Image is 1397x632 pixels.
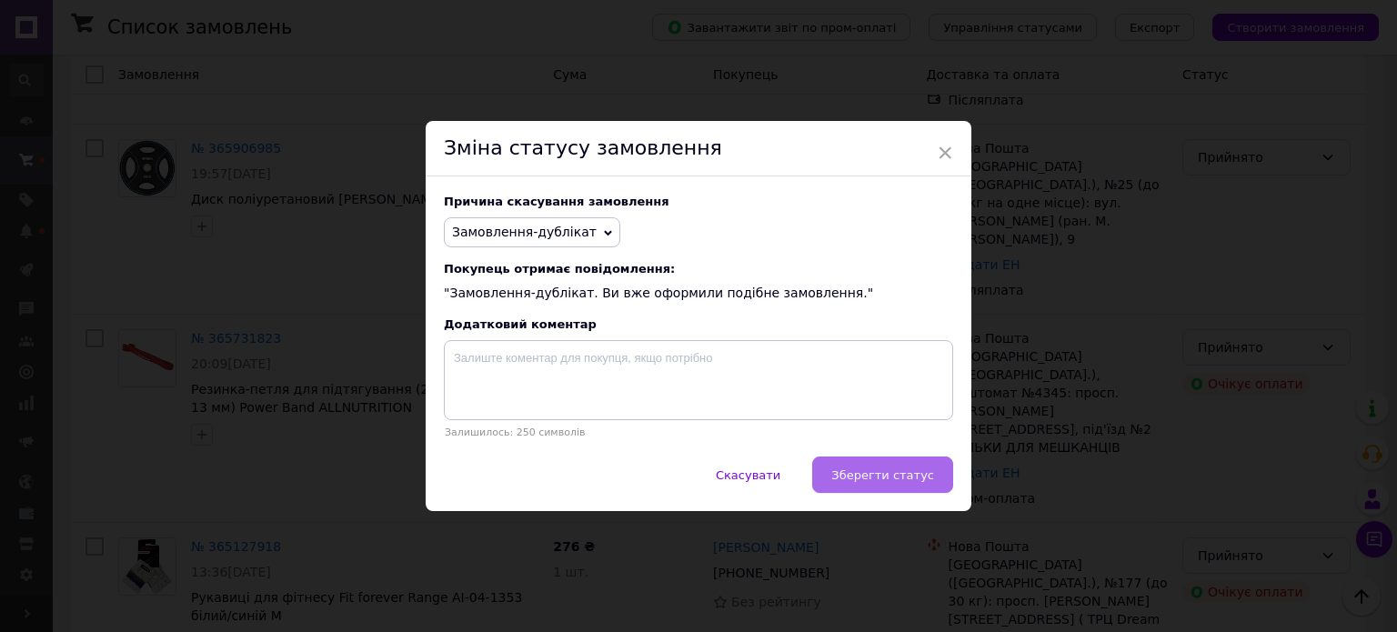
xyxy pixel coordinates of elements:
div: Зміна статусу замовлення [426,121,971,176]
span: Покупець отримає повідомлення: [444,262,953,276]
span: Зберегти статус [831,468,934,482]
button: Скасувати [697,456,799,493]
p: Залишилось: 250 символів [444,426,953,438]
span: × [937,137,953,168]
div: Причина скасування замовлення [444,195,953,208]
div: "Замовлення-дублікат. Ви вже оформили подібне замовлення." [444,262,953,303]
div: Додатковий коментар [444,317,953,331]
span: Скасувати [716,468,780,482]
span: Замовлення-дублікат [452,225,597,239]
button: Зберегти статус [812,456,953,493]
